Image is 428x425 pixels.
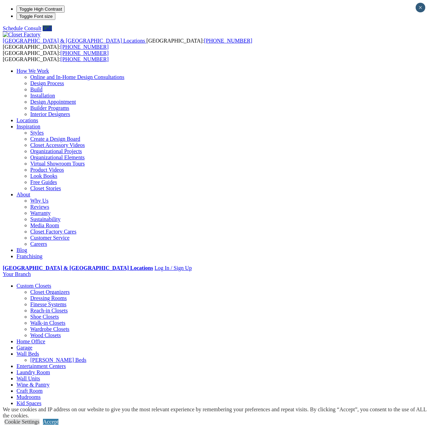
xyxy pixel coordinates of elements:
[17,13,55,20] button: Toggle Font size
[17,363,66,369] a: Entertainment Centers
[3,25,41,31] a: Schedule Consult
[17,283,51,289] a: Custom Closets
[19,14,53,19] span: Toggle Font size
[30,357,86,363] a: [PERSON_NAME] Beds
[19,7,62,12] span: Toggle High Contrast
[17,124,40,129] a: Inspiration
[61,50,109,56] a: [PHONE_NUMBER]
[30,332,61,338] a: Wood Closets
[17,247,27,253] a: Blog
[30,295,67,301] a: Dressing Rooms
[3,38,145,44] span: [GEOGRAPHIC_DATA] & [GEOGRAPHIC_DATA] Locations
[17,382,50,388] a: Wine & Pantry
[17,376,40,381] a: Wall Units
[30,93,55,99] a: Installation
[17,192,30,197] a: About
[30,198,48,204] a: Why Us
[17,5,65,13] button: Toggle High Contrast
[30,87,43,92] a: Build
[30,111,70,117] a: Interior Designers
[30,80,64,86] a: Design Process
[30,308,68,313] a: Reach-in Closets
[30,229,76,234] a: Closet Factory Cares
[30,204,49,210] a: Reviews
[3,38,252,50] span: [GEOGRAPHIC_DATA]: [GEOGRAPHIC_DATA]:
[416,3,425,12] button: Close
[30,136,80,142] a: Create a Design Board
[30,326,69,332] a: Wardrobe Closets
[17,117,38,123] a: Locations
[17,351,39,357] a: Wall Beds
[30,289,70,295] a: Closet Organizers
[30,173,57,179] a: Look Books
[30,216,61,222] a: Sustainability
[43,25,52,31] a: Call
[17,253,43,259] a: Franchising
[3,50,109,62] span: [GEOGRAPHIC_DATA]: [GEOGRAPHIC_DATA]:
[17,369,50,375] a: Laundry Room
[17,400,41,406] a: Kid Spaces
[30,99,76,105] a: Design Appointment
[17,68,49,74] a: How We Work
[30,301,66,307] a: Finesse Systems
[3,38,146,44] a: [GEOGRAPHIC_DATA] & [GEOGRAPHIC_DATA] Locations
[30,148,82,154] a: Organizational Projects
[3,271,31,277] a: Your Branch
[3,32,41,38] img: Closet Factory
[30,235,69,241] a: Customer Service
[3,265,153,271] a: [GEOGRAPHIC_DATA] & [GEOGRAPHIC_DATA] Locations
[30,105,69,111] a: Builder Programs
[43,419,58,425] a: Accept
[154,265,191,271] a: Log In / Sign Up
[204,38,252,44] a: [PHONE_NUMBER]
[30,185,61,191] a: Closet Stories
[30,167,64,173] a: Product Videos
[30,142,85,148] a: Closet Accessory Videos
[30,154,85,160] a: Organizational Elements
[30,320,65,326] a: Walk-in Closets
[17,388,43,394] a: Craft Room
[4,419,40,425] a: Cookie Settings
[30,222,59,228] a: Media Room
[30,314,59,320] a: Shoe Closets
[30,210,51,216] a: Warranty
[30,161,85,166] a: Virtual Showroom Tours
[30,130,44,136] a: Styles
[30,74,124,80] a: Online and In-Home Design Consultations
[30,241,47,247] a: Careers
[30,179,57,185] a: Free Guides
[3,406,428,419] div: We use cookies and IP address on our website to give you the most relevant experience by remember...
[17,338,45,344] a: Home Office
[61,56,109,62] a: [PHONE_NUMBER]
[17,394,41,400] a: Mudrooms
[61,44,109,50] a: [PHONE_NUMBER]
[17,345,32,351] a: Garage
